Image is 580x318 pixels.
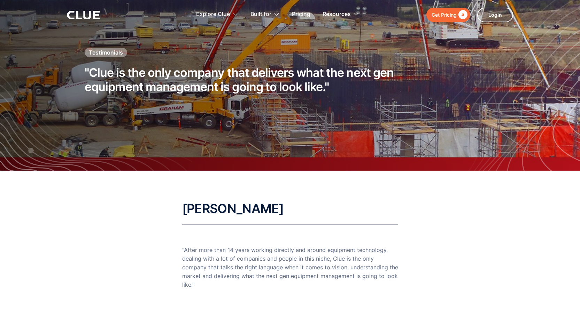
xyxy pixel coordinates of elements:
a: Login [477,8,513,22]
div: Resources [323,3,359,25]
div: Resources [323,3,351,25]
a: Testimonials [85,48,127,57]
a: Get Pricing [426,8,470,22]
div: Built for [250,3,280,25]
div:  [457,10,467,19]
div: Explore Clue [196,3,230,25]
div: Explore Clue [196,3,238,25]
h1: "Clue is the only company that delivers what the next gen equipment management is going to look l... [85,66,416,94]
h2: [PERSON_NAME] [182,202,398,216]
div: Built for [250,3,271,25]
div: Testimonials [89,49,123,56]
p: "After more than 14 years working directly and around equipment technology, dealing with a lot of... [182,246,398,290]
div: Get Pricing [432,10,457,19]
a: Pricing [292,3,310,25]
